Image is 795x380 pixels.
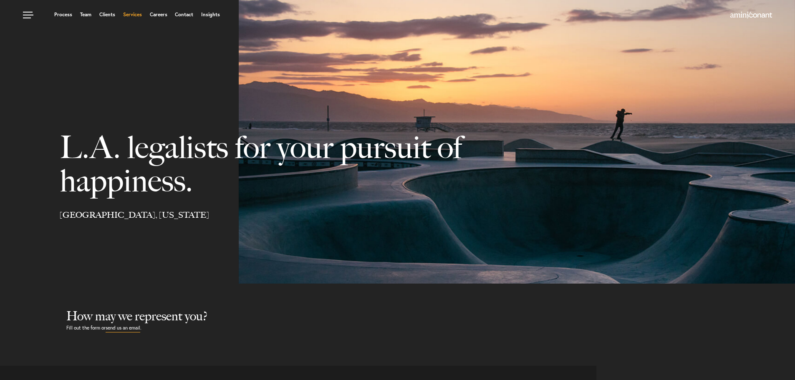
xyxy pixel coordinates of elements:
[54,12,72,17] a: Process
[730,12,772,18] img: Amini & Conant
[175,12,193,17] a: Contact
[66,324,795,332] p: Fill out the form or .
[106,324,140,332] a: send us an email
[80,12,91,17] a: Team
[730,12,772,19] a: Home
[123,12,142,17] a: Services
[150,12,167,17] a: Careers
[99,12,115,17] a: Clients
[66,309,795,324] h2: How may we represent you?
[201,12,220,17] a: Insights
